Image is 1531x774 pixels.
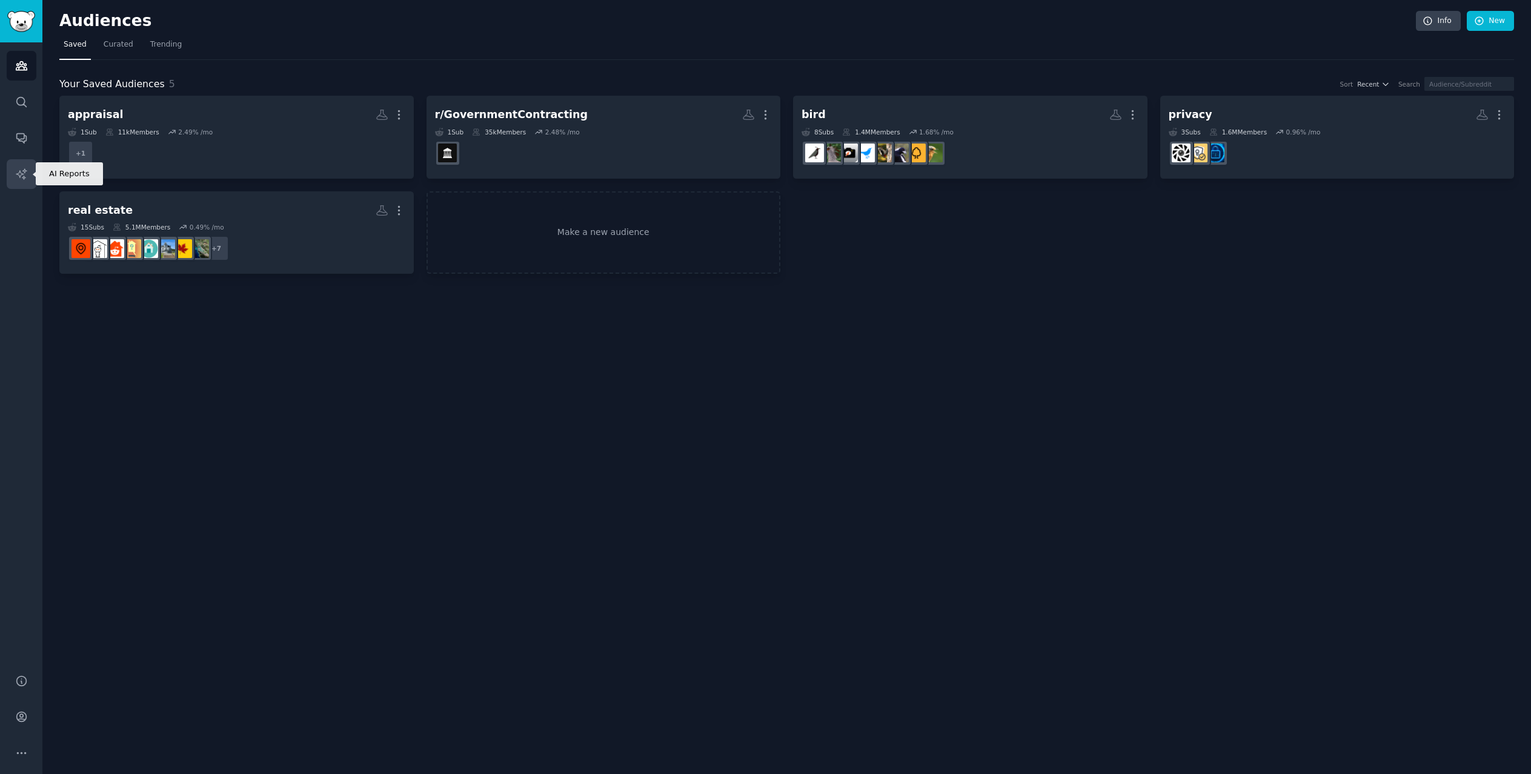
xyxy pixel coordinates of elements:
[122,239,141,258] img: Real_Estate
[105,239,124,258] img: RealEstateAdvice
[1169,107,1212,122] div: privacy
[68,141,93,166] div: + 1
[173,239,192,258] img: RealEstateCanada
[427,96,781,179] a: r/GovernmentContracting1Sub35kMembers2.48% /moGovernmentContracting
[204,236,229,261] div: + 7
[64,39,87,50] span: Saved
[59,191,414,274] a: real estate15Subs5.1MMembers0.49% /mo+7BayAreaRealEstateRealEstateCanadaRidiculousRealEstateREBub...
[156,239,175,258] img: RidiculousRealEstate
[146,35,186,60] a: Trending
[856,144,875,162] img: Ornithology
[68,128,97,136] div: 1 Sub
[435,107,588,122] div: r/GovernmentContracting
[104,39,133,50] span: Curated
[68,223,104,231] div: 15 Sub s
[907,144,926,162] img: birdwatching
[545,128,580,136] div: 2.48 % /mo
[839,144,858,162] img: BirdPhotography
[919,128,954,136] div: 1.68 % /mo
[1467,11,1514,31] a: New
[1286,128,1321,136] div: 0.96 % /mo
[1398,80,1420,88] div: Search
[139,239,158,258] img: REBubble
[68,203,133,218] div: real estate
[68,107,124,122] div: appraisal
[1169,128,1201,136] div: 3 Sub s
[88,239,107,258] img: RealEstate
[802,128,834,136] div: 8 Sub s
[1357,80,1379,88] span: Recent
[59,77,165,92] span: Your Saved Audiences
[59,96,414,179] a: appraisal1Sub11kMembers2.49% /mo+1
[890,144,909,162] img: AustralianBirds
[472,128,526,136] div: 35k Members
[1206,144,1224,162] img: DigitalPrivacy
[113,223,170,231] div: 5.1M Members
[150,39,182,50] span: Trending
[190,223,224,231] div: 0.49 % /mo
[1416,11,1461,31] a: Info
[435,128,464,136] div: 1 Sub
[842,128,900,136] div: 1.4M Members
[7,11,35,32] img: GummySearch logo
[805,144,824,162] img: birding
[190,239,209,258] img: BayAreaRealEstate
[793,96,1147,179] a: bird8Subs1.4MMembers1.68% /moOrnithologyUKbirdwatchingAustralianBirdsUKBirdsOrnithologyBirdPhotog...
[427,191,781,274] a: Make a new audience
[1340,80,1353,88] div: Sort
[1209,128,1267,136] div: 1.6M Members
[1357,80,1390,88] button: Recent
[802,107,826,122] div: bird
[822,144,841,162] img: birds
[1160,96,1515,179] a: privacy3Subs1.6MMembers0.96% /moDigitalPrivacyPrivacyGuidesprivacy
[873,144,892,162] img: UKBirds
[169,78,175,90] span: 5
[59,35,91,60] a: Saved
[1172,144,1191,162] img: privacy
[1424,77,1514,91] input: Audience/Subreddit
[438,144,457,162] img: GovernmentContracting
[71,239,90,258] img: CommercialRealEstate
[178,128,213,136] div: 2.49 % /mo
[1189,144,1207,162] img: PrivacyGuides
[99,35,138,60] a: Curated
[924,144,943,162] img: OrnithologyUK
[59,12,1416,31] h2: Audiences
[105,128,159,136] div: 11k Members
